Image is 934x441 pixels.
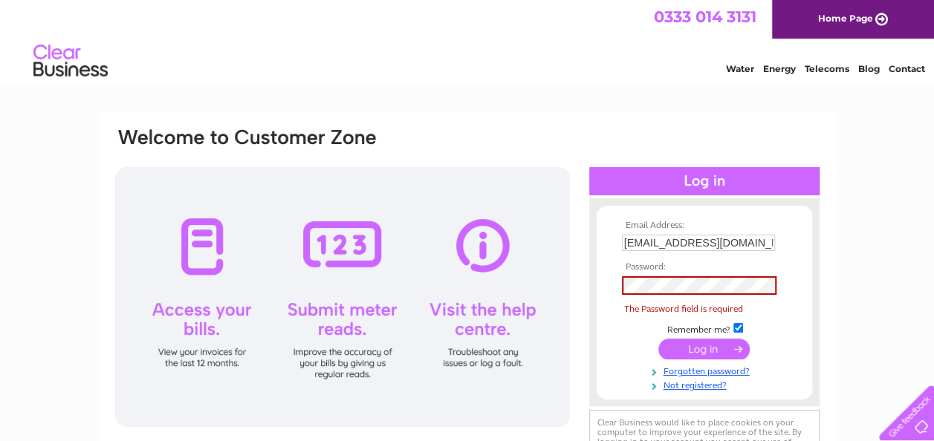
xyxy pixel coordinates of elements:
td: Remember me? [618,321,791,336]
a: Telecoms [805,63,849,74]
a: Not registered? [622,377,791,391]
a: Contact [889,63,925,74]
a: Water [726,63,754,74]
a: 0333 014 3131 [654,7,756,26]
a: Energy [763,63,796,74]
div: Clear Business is a trading name of Verastar Limited (registered in [GEOGRAPHIC_DATA] No. 3667643... [117,8,819,72]
input: Submit [658,339,750,359]
span: The Password field is required [624,304,743,314]
th: Password: [618,262,791,272]
a: Forgotten password? [622,363,791,377]
th: Email Address: [618,220,791,231]
a: Blog [858,63,880,74]
img: logo.png [33,39,108,84]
